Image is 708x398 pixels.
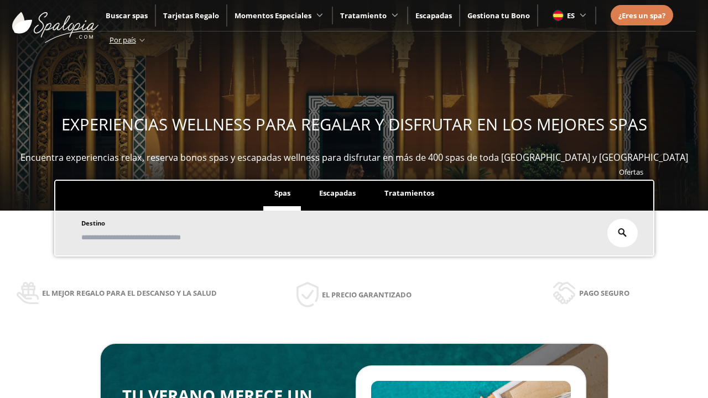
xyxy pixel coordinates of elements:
[163,11,219,20] a: Tarjetas Regalo
[384,188,434,198] span: Tratamientos
[322,289,412,301] span: El precio garantizado
[319,188,356,198] span: Escapadas
[110,35,136,45] span: Por país
[619,167,643,177] a: Ofertas
[579,287,629,299] span: Pago seguro
[106,11,148,20] a: Buscar spas
[274,188,290,198] span: Spas
[415,11,452,20] a: Escapadas
[42,287,217,299] span: El mejor regalo para el descanso y la salud
[61,113,647,135] span: EXPERIENCIAS WELLNESS PARA REGALAR Y DISFRUTAR EN LOS MEJORES SPAS
[12,1,98,43] img: ImgLogoSpalopia.BvClDcEz.svg
[618,9,665,22] a: ¿Eres un spa?
[20,151,688,164] span: Encuentra experiencias relax, reserva bonos spas y escapadas wellness para disfrutar en más de 40...
[81,219,105,227] span: Destino
[467,11,530,20] a: Gestiona tu Bono
[618,11,665,20] span: ¿Eres un spa?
